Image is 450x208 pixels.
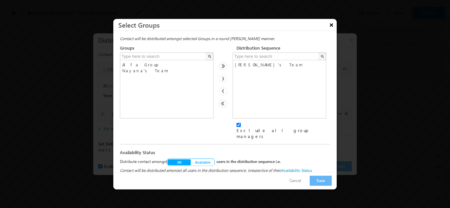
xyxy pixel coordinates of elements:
[167,159,191,165] button: All
[216,158,299,166] div: users in the distribution sequence i.e.
[234,61,324,67] option: [PERSON_NAME]'s Team
[195,159,211,164] span: Available
[208,55,211,58] img: Search
[219,62,227,70] img: MAR.png
[310,175,332,186] button: Save
[120,167,330,173] label: Contact will be distributed amongst all users in the distribution sequence, irrespective of their
[122,67,212,73] option: Nayana's Team
[118,19,337,30] h3: Select Groups
[283,176,308,185] button: Cancel
[321,55,324,58] img: Search
[219,87,227,95] img: ML.png
[326,19,337,30] button: ×
[219,75,227,82] img: MR.png
[281,168,312,173] a: Availability Status
[233,52,320,60] input: Type here to search
[237,127,330,139] label: Exclude all group managers
[120,35,330,41] div: Contact will be distributed amongst selected Groups in a round [PERSON_NAME] manner.
[120,45,231,51] div: Groups
[120,52,207,60] input: Type here to search
[120,149,330,155] div: Availability Status
[219,100,227,107] img: MAL.png
[120,158,167,166] div: Distribute contact amongst
[191,159,214,165] button: Available
[237,45,280,51] div: Distribution Sequence
[122,61,212,67] option: Alfa Group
